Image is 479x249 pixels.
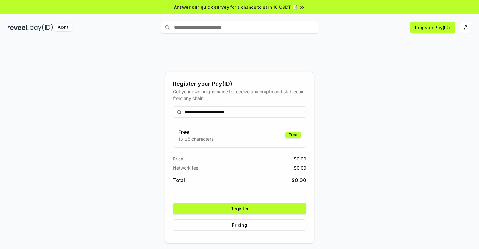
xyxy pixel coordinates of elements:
[230,4,298,10] span: for a chance to earn 10 USDT 📝
[173,165,198,171] span: Network fee
[173,176,185,184] span: Total
[54,24,72,31] div: Alpha
[173,155,183,162] span: Price
[294,155,306,162] span: $ 0.00
[8,24,29,31] img: reveel_dark
[173,219,306,231] button: Pricing
[174,4,229,10] span: Answer our quick survey
[178,136,213,142] p: 13-25 characters
[173,88,306,101] div: Get your own unique name to receive any crypto and stablecoin, from any chain
[294,165,306,171] span: $ 0.00
[173,79,306,88] div: Register your Pay(ID)
[292,176,306,184] span: $ 0.00
[173,203,306,214] button: Register
[410,22,455,33] button: Register Pay(ID)
[30,24,53,31] img: pay_id
[285,132,301,138] div: Free
[178,128,213,136] h3: Free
